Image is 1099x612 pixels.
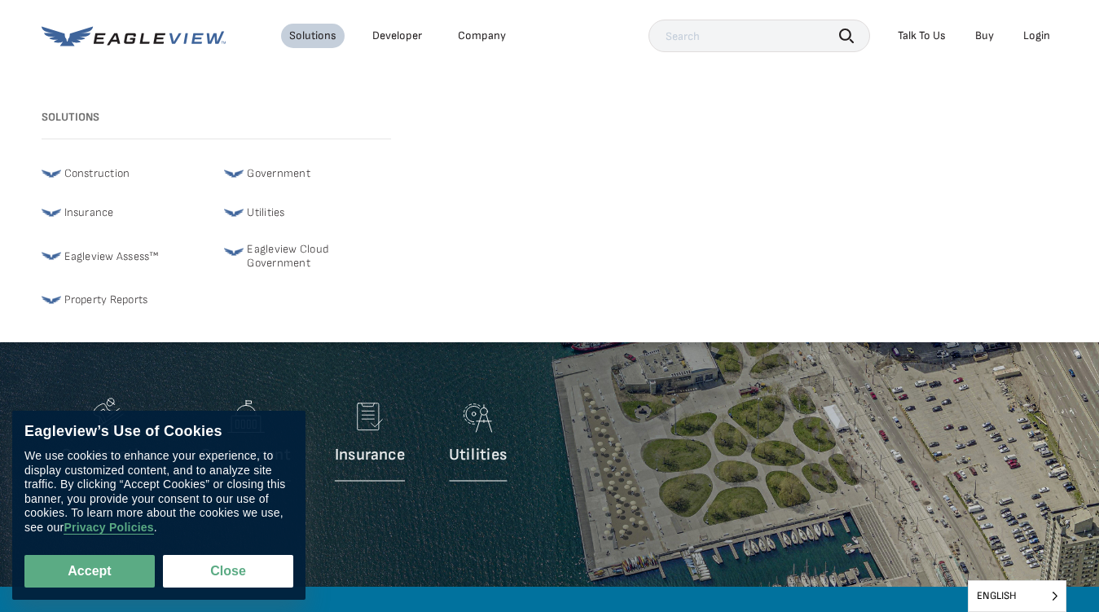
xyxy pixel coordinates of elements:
a: Construction [61,392,157,490]
span: Eagleview Assess™ [64,246,159,266]
p: Insurance [335,445,405,465]
a: Developer [372,29,422,43]
a: Privacy Policies [64,521,153,535]
img: favicon-32x32-1.png [224,203,244,222]
a: Insurance [42,203,209,222]
div: Solutions [289,29,336,43]
a: Utilities [449,392,507,490]
img: favicon-32x32-1.png [42,246,61,266]
a: Government [200,392,290,490]
span: Government [247,164,310,183]
div: We use cookies to enhance your experience, to display customized content, and to analyze site tra... [24,449,293,535]
a: Utilities [224,203,391,222]
span: Construction [64,164,130,183]
button: Close [163,555,293,588]
img: favicon-32x32-1.png [42,290,61,310]
img: favicon-32x32-1.png [224,242,244,262]
aside: Language selected: English [968,580,1066,612]
span: Property Reports [64,290,148,310]
img: favicon-32x32-1.png [42,164,61,183]
a: Property Reports [42,290,209,310]
input: Search [648,20,870,52]
div: Company [458,29,506,43]
div: Talk To Us [898,29,946,43]
span: Utilities [247,203,284,222]
h3: Solutions [42,111,392,125]
span: Insurance [64,203,114,222]
a: Eagleview Cloud Government [224,242,391,271]
span: English [969,581,1066,611]
p: Utilities [449,445,507,465]
div: Eagleview’s Use of Cookies [24,423,293,441]
a: Insurance [335,392,405,490]
a: Construction [42,164,209,183]
span: Eagleview Cloud Government [247,242,391,271]
a: Buy [975,29,994,43]
img: favicon-32x32-1.png [224,164,244,183]
button: Accept [24,555,155,588]
img: favicon-32x32-1.png [42,203,61,222]
a: Eagleview Assess™ [42,246,209,266]
div: Login [1023,29,1050,43]
a: Government [224,164,391,183]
